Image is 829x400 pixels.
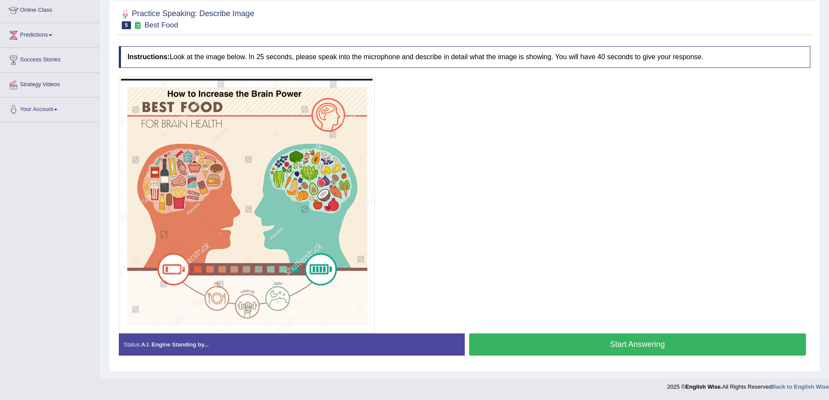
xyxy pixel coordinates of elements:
span: 5 [122,21,131,29]
a: Back to English Wise [772,383,829,390]
button: Start Answering [469,333,806,356]
small: Best Food [144,21,178,29]
a: Predictions [0,23,100,45]
a: Your Account [0,97,100,119]
a: Strategy Videos [0,73,100,94]
small: Exam occurring question [133,21,142,30]
a: Success Stories [0,48,100,70]
h4: Look at the image below. In 25 seconds, please speak into the microphone and describe in detail w... [119,46,810,68]
div: Status: [119,333,465,356]
strong: A.I. Engine Standing by... [141,341,208,348]
h2: Practice Speaking: Describe Image [119,7,254,29]
div: 2025 © All Rights Reserved [667,378,829,391]
b: Instructions: [128,53,170,61]
strong: English Wise. [685,383,722,390]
